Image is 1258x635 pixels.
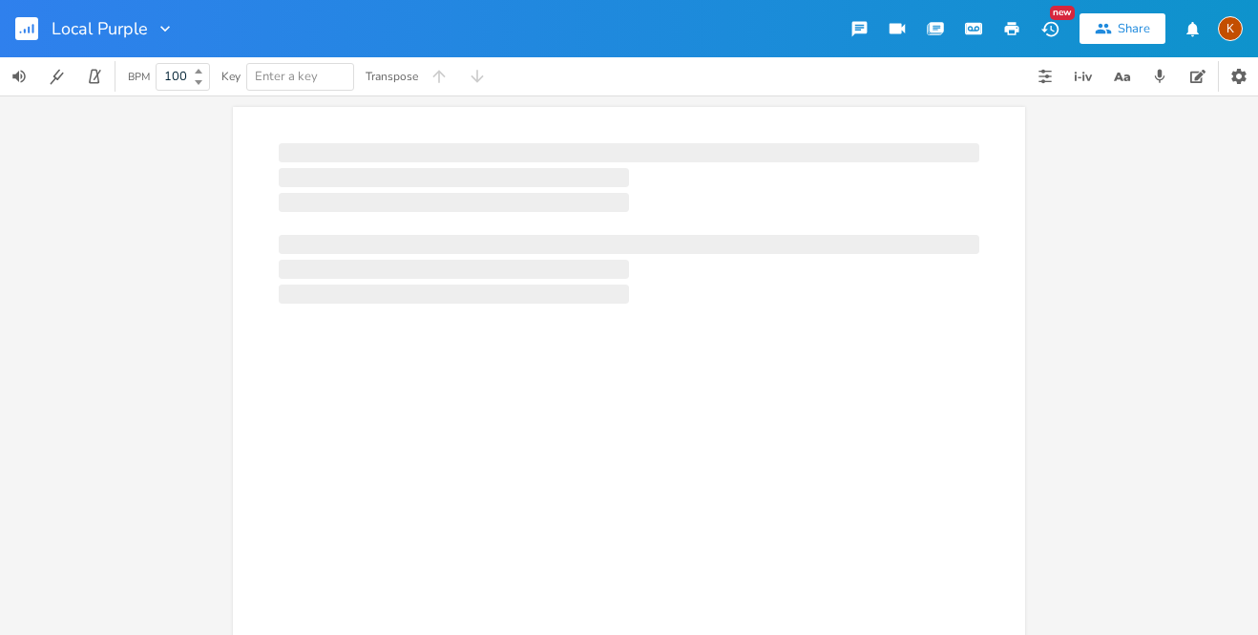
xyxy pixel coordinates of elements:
[1218,16,1243,41] div: Kat
[1080,13,1165,44] button: Share
[1031,11,1069,46] button: New
[1218,7,1243,51] button: K
[52,20,148,37] span: Local Purple
[1050,6,1075,20] div: New
[128,72,150,82] div: BPM
[221,71,241,82] div: Key
[255,68,318,85] span: Enter a key
[366,71,418,82] div: Transpose
[1118,20,1150,37] div: Share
